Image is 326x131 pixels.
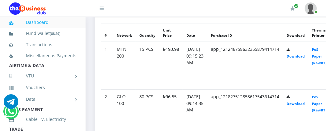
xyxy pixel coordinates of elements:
a: Transactions [9,38,76,52]
a: Miscellaneous Payments [9,49,76,63]
a: Download [287,54,305,58]
td: ₦193.98 [159,42,183,89]
i: Renew/Upgrade Subscription [290,6,295,11]
th: Unit Price [159,24,183,42]
a: VTU [9,68,76,84]
td: MTN 200 [113,42,136,89]
img: Logo [9,2,46,15]
a: Dashboard [9,15,76,29]
th: Purchase ID [207,24,283,42]
span: Renew/Upgrade Subscription [294,4,299,8]
a: Download [287,101,305,106]
td: 1 [101,42,113,89]
th: Download [283,24,308,42]
td: app_121246758632355879414714 [207,42,283,89]
a: Chat for support [4,99,18,109]
b: 88.39 [51,31,59,36]
a: Vouchers [9,80,76,95]
a: Fund wallet[88.39] [9,26,76,41]
td: 15 PCS [136,42,159,89]
small: [ ] [50,31,60,36]
th: # [101,24,113,42]
a: Chat for support [5,109,17,119]
th: Network [113,24,136,42]
th: Quantity [136,24,159,42]
a: Cable TV, Electricity [9,112,76,126]
th: Date [183,24,207,42]
td: [DATE] 09:15:23 AM [183,42,207,89]
a: Data [9,92,76,107]
img: User [305,2,317,14]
